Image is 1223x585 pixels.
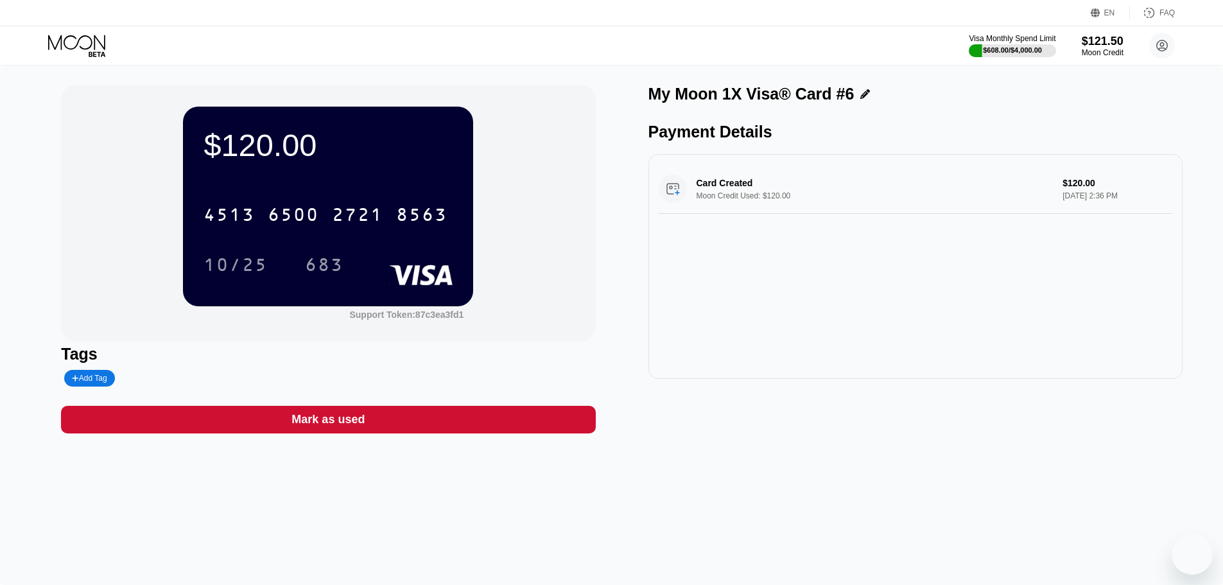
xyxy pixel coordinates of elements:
[204,127,453,163] div: $120.00
[1172,534,1213,575] iframe: Mesajlaşma penceresini başlatma düğmesi
[1082,35,1123,48] div: $121.50
[983,46,1042,54] div: $608.00 / $4,000.00
[648,85,854,103] div: My Moon 1X Visa® Card #6
[1104,8,1115,17] div: EN
[349,310,464,320] div: Support Token:87c3ea3fd1
[1130,6,1175,19] div: FAQ
[969,34,1055,43] div: Visa Monthly Spend Limit
[204,256,268,277] div: 10/25
[295,249,353,281] div: 683
[1091,6,1130,19] div: EN
[291,412,365,427] div: Mark as used
[1082,48,1123,57] div: Moon Credit
[1082,35,1123,57] div: $121.50Moon Credit
[194,249,277,281] div: 10/25
[349,310,464,320] div: Support Token: 87c3ea3fd1
[332,206,383,227] div: 2721
[268,206,319,227] div: 6500
[969,34,1055,57] div: Visa Monthly Spend Limit$608.00/$4,000.00
[196,198,455,231] div: 4513650027218563
[72,374,107,383] div: Add Tag
[61,345,595,363] div: Tags
[61,406,595,433] div: Mark as used
[305,256,343,277] div: 683
[64,370,114,387] div: Add Tag
[396,206,447,227] div: 8563
[1159,8,1175,17] div: FAQ
[648,123,1183,141] div: Payment Details
[204,206,255,227] div: 4513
